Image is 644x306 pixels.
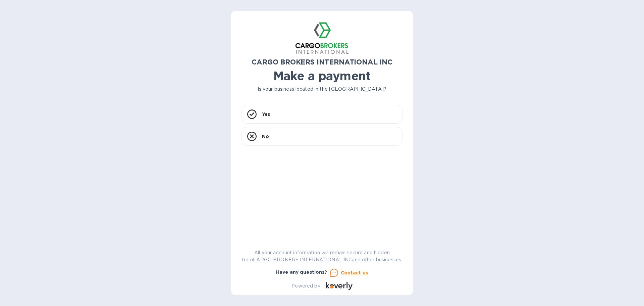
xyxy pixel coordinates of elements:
[252,58,392,66] b: CARGO BROKERS INTERNATIONAL INC
[241,69,402,83] h1: Make a payment
[291,282,320,290] p: Powered by
[341,270,368,275] u: Contact us
[241,86,402,93] p: Is your business located in the [GEOGRAPHIC_DATA]?
[276,269,327,275] b: Have any questions?
[262,133,269,140] p: No
[262,111,270,118] p: Yes
[241,249,402,263] p: All your account information will remain secure and hidden from CARGO BROKERS INTERNATIONAL INC a...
